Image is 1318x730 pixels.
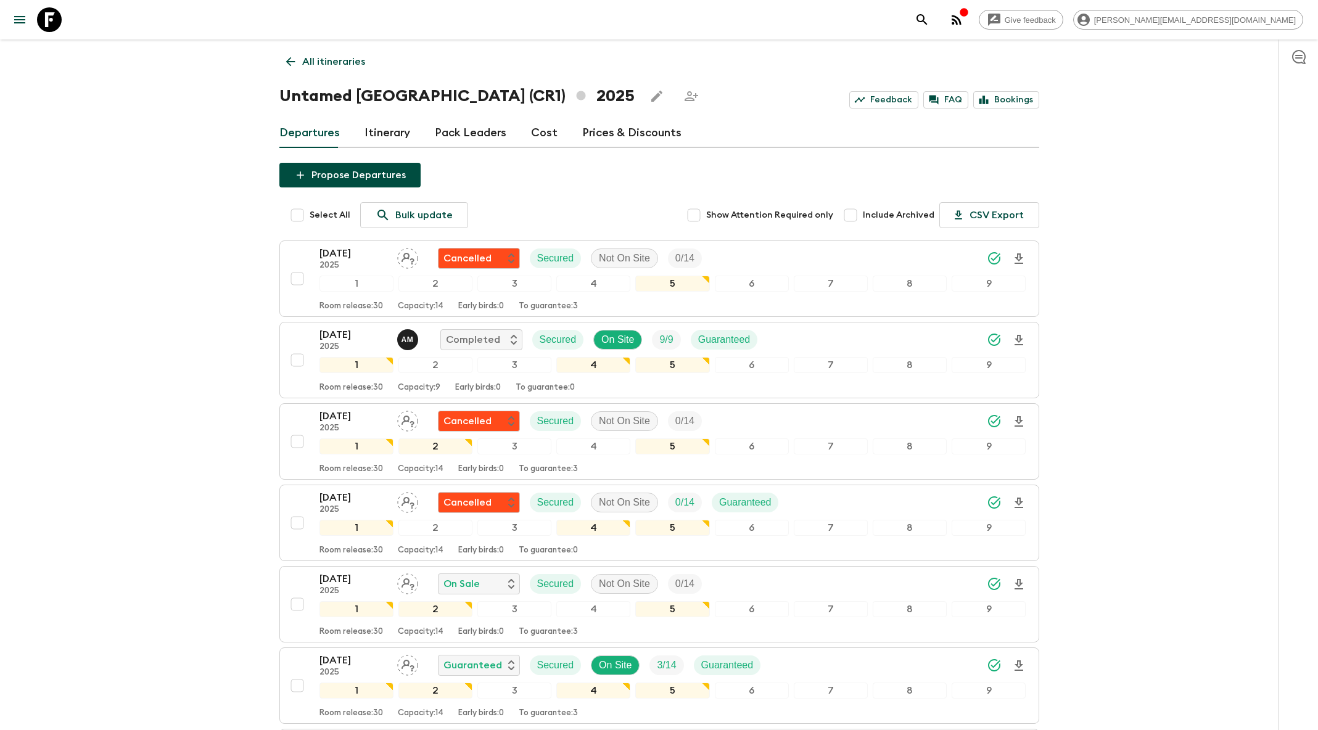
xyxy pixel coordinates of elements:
button: menu [7,7,32,32]
span: Assign pack leader [397,577,418,587]
p: 0 / 14 [675,495,694,510]
p: Early birds: 0 [455,383,501,393]
p: To guarantee: 0 [516,383,575,393]
p: Secured [537,495,574,510]
div: 2 [398,357,472,373]
div: Trip Fill [668,574,702,594]
div: 5 [635,357,709,373]
div: Trip Fill [668,411,702,431]
p: Guaranteed [701,658,754,673]
p: To guarantee: 3 [519,301,578,311]
p: Capacity: 14 [398,464,443,474]
div: 5 [635,520,709,536]
p: Cancelled [443,414,492,429]
div: 5 [635,683,709,699]
p: [DATE] [319,490,387,505]
div: 8 [873,601,947,617]
svg: Download Onboarding [1011,496,1026,511]
p: Room release: 30 [319,708,383,718]
svg: Synced Successfully [987,576,1002,591]
p: Guaranteed [719,495,772,510]
p: Secured [540,332,577,347]
p: Guaranteed [443,658,502,673]
div: 3 [477,438,551,454]
p: Cancelled [443,495,492,510]
div: 6 [715,520,789,536]
span: Give feedback [998,15,1063,25]
div: Flash Pack cancellation [438,492,520,513]
div: 6 [715,683,789,699]
div: 9 [952,520,1026,536]
div: 8 [873,357,947,373]
button: [DATE]2025Assign pack leaderOn SaleSecuredNot On SiteTrip Fill123456789Room release:30Capacity:14... [279,566,1039,642]
p: Capacity: 9 [398,383,440,393]
p: To guarantee: 0 [519,546,578,556]
svg: Synced Successfully [987,658,1002,673]
div: 1 [319,683,393,699]
svg: Download Onboarding [1011,252,1026,266]
p: [DATE] [319,572,387,586]
div: [PERSON_NAME][EMAIL_ADDRESS][DOMAIN_NAME] [1073,10,1303,30]
div: On Site [593,330,642,350]
div: Secured [530,574,582,594]
svg: Download Onboarding [1011,333,1026,348]
p: To guarantee: 3 [519,627,578,637]
button: Propose Departures [279,163,421,187]
p: Capacity: 14 [398,301,443,311]
svg: Synced Successfully [987,332,1002,347]
div: 6 [715,601,789,617]
a: Itinerary [365,118,410,148]
p: [DATE] [319,327,387,342]
a: Bulk update [360,202,468,228]
p: Secured [537,576,574,591]
button: [DATE]2025Allan MoralesCompletedSecuredOn SiteTrip FillGuaranteed123456789Room release:30Capacity... [279,322,1039,398]
p: Secured [537,414,574,429]
svg: Synced Successfully [987,251,1002,266]
div: 1 [319,601,393,617]
div: Not On Site [591,574,658,594]
p: Cancelled [443,251,492,266]
div: 4 [556,438,630,454]
div: 2 [398,438,472,454]
div: Secured [530,493,582,512]
div: Secured [530,411,582,431]
div: 5 [635,438,709,454]
div: Trip Fill [668,493,702,512]
div: Secured [530,248,582,268]
span: Share this itinerary [679,84,704,109]
div: 6 [715,438,789,454]
p: Room release: 30 [319,383,383,393]
p: Room release: 30 [319,301,383,311]
p: On Sale [443,576,480,591]
p: Not On Site [599,251,650,266]
div: 5 [635,601,709,617]
p: On Site [599,658,632,673]
div: 4 [556,276,630,292]
p: To guarantee: 3 [519,464,578,474]
p: Secured [537,251,574,266]
a: Prices & Discounts [582,118,682,148]
div: 4 [556,520,630,536]
div: 1 [319,438,393,454]
div: Secured [530,655,582,675]
div: 3 [477,276,551,292]
a: All itineraries [279,49,372,74]
p: Capacity: 14 [398,627,443,637]
p: 2025 [319,505,387,515]
p: Not On Site [599,414,650,429]
svg: Download Onboarding [1011,577,1026,592]
div: 7 [794,601,868,617]
h1: Untamed [GEOGRAPHIC_DATA] (CR1) 2025 [279,84,635,109]
div: Not On Site [591,493,658,512]
div: 3 [477,601,551,617]
svg: Synced Successfully [987,495,1002,510]
p: On Site [601,332,634,347]
p: 0 / 14 [675,414,694,429]
div: 1 [319,357,393,373]
div: 3 [477,520,551,536]
div: 2 [398,601,472,617]
div: 1 [319,520,393,536]
p: Bulk update [395,208,453,223]
p: To guarantee: 3 [519,708,578,718]
span: Select All [310,209,350,221]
